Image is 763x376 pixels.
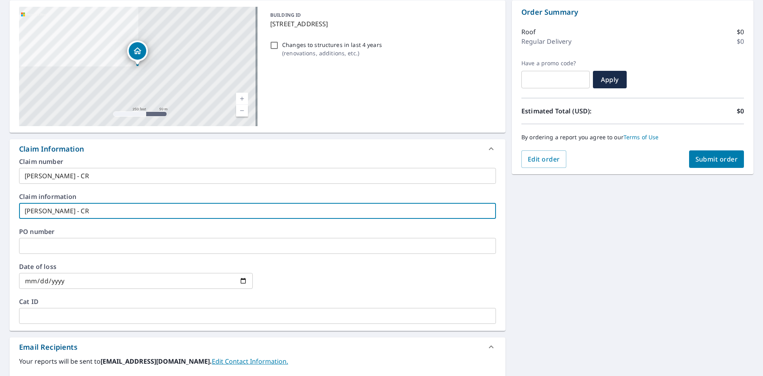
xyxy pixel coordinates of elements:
[282,41,382,49] p: Changes to structures in last 4 years
[521,106,633,116] p: Estimated Total (USD):
[236,105,248,117] a: Current Level 17, Zoom Out
[19,228,496,235] label: PO number
[528,155,560,164] span: Edit order
[236,93,248,105] a: Current Level 17, Zoom In
[19,158,496,165] label: Claim number
[10,337,505,357] div: Email Recipients
[127,41,148,65] div: Dropped pin, building 1, Residential property, 350 N Parkwood Ln Wichita, KS 67208
[282,49,382,57] p: ( renovations, additions, etc. )
[19,298,496,305] label: Cat ID
[624,133,659,141] a: Terms of Use
[521,134,744,141] p: By ordering a report you agree to our
[599,75,620,84] span: Apply
[737,27,744,37] p: $0
[19,342,77,353] div: Email Recipients
[212,357,288,366] a: EditContactInfo
[19,193,496,200] label: Claim information
[521,37,571,46] p: Regular Delivery
[270,19,493,29] p: [STREET_ADDRESS]
[689,150,744,168] button: Submit order
[593,71,627,88] button: Apply
[19,357,496,366] label: Your reports will be sent to
[695,155,738,164] span: Submit order
[19,263,253,270] label: Date of loss
[10,139,505,158] div: Claim Information
[19,144,84,154] div: Claim Information
[737,106,744,116] p: $0
[270,12,301,18] p: BUILDING ID
[737,37,744,46] p: $0
[521,7,744,18] p: Order Summary
[521,60,590,67] label: Have a promo code?
[521,27,536,37] p: Roof
[101,357,212,366] b: [EMAIL_ADDRESS][DOMAIN_NAME].
[521,150,566,168] button: Edit order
